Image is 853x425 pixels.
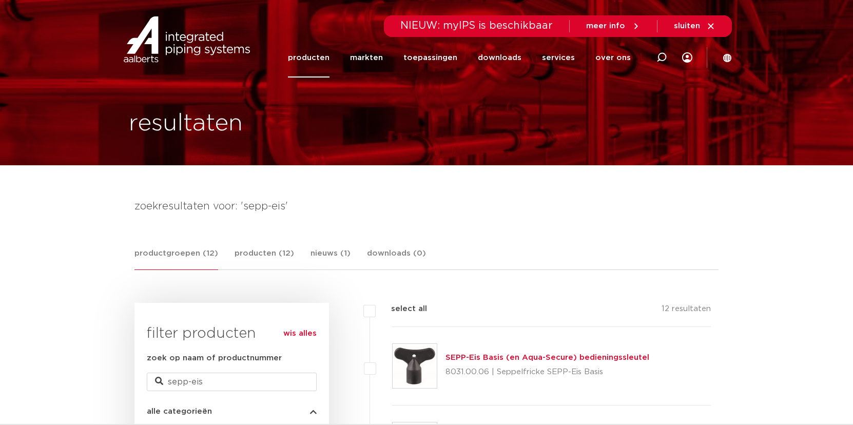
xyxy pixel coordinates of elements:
h3: filter producten [147,323,317,344]
img: Thumbnail for SEPP-Eis Basis (en Aqua-Secure) bedieningssleutel [393,344,437,388]
nav: Menu [288,38,631,78]
h4: zoekresultaten voor: 'sepp-eis' [134,198,719,215]
a: nieuws (1) [311,247,351,269]
a: services [542,38,575,78]
input: zoeken [147,373,317,391]
span: alle categorieën [147,408,212,415]
span: meer info [586,22,625,30]
label: select all [376,303,427,315]
a: over ons [595,38,631,78]
a: SEPP-Eis Basis (en Aqua-Secure) bedieningssleutel [445,354,649,361]
p: 8031.00.06 | Seppelfricke SEPP-Eis Basis [445,364,649,380]
button: alle categorieën [147,408,317,415]
a: producten [288,38,329,78]
a: markten [350,38,383,78]
a: producten (12) [235,247,294,269]
label: zoek op naam of productnummer [147,352,282,364]
a: downloads [478,38,521,78]
a: meer info [586,22,641,31]
a: sluiten [674,22,715,31]
h1: resultaten [129,107,243,140]
a: wis alles [283,327,317,340]
span: NIEUW: myIPS is beschikbaar [400,21,553,31]
span: sluiten [674,22,700,30]
a: downloads (0) [367,247,426,269]
p: 12 resultaten [662,303,711,319]
a: toepassingen [403,38,457,78]
a: productgroepen (12) [134,247,218,270]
